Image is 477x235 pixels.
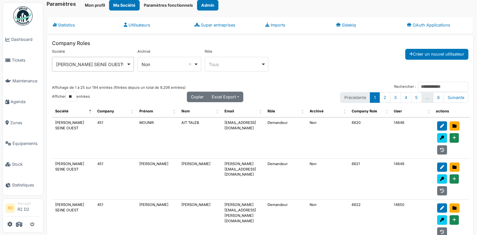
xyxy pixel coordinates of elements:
[390,92,401,103] a: 3
[394,109,402,113] span: translation missing: fr.shared.user_id
[12,182,40,188] span: Statistiques
[405,49,468,59] button: Créer un nouvel utilisateur
[66,92,77,102] select: Afficherentrées
[352,109,377,113] span: translation missing: fr.company_role.company_role_id
[187,61,193,67] button: Remove item: 'false'
[10,120,40,126] span: Zones
[3,50,43,71] a: Tickets
[391,159,433,200] td: 14649
[370,92,380,103] a: 1
[400,92,411,103] a: 4
[137,49,150,54] label: Archivé
[433,105,470,117] th: actions
[331,17,402,34] a: Sidekiq
[136,105,178,117] th: Prénom : activer pour trier la colonne par ordre croissant
[208,92,243,102] button: Excel Export
[56,61,126,68] div: [PERSON_NAME] SEINE OUEST
[205,49,212,54] label: Rôle
[306,159,349,200] td: Non
[349,105,391,117] th: Company Role : activer pour trier la colonne par ordre croissant
[12,78,40,84] span: Maintenance
[209,61,261,68] div: Tous
[437,133,447,142] div: Send password reset instructions
[264,105,306,117] th: Rôle : activer pour trier la colonne par ordre croissant
[3,154,43,175] a: Stock
[5,203,15,213] li: RD
[264,159,306,200] td: Demandeur
[52,105,94,117] th: Société : activer pour trier la colonne par ordre décroissant
[260,17,331,34] a: Imports
[221,117,264,159] td: [EMAIL_ADDRESS][DOMAIN_NAME]
[221,105,264,117] th: Email : activer pour trier la colonne par ordre croissant
[12,161,40,167] span: Stock
[178,105,221,117] th: Nom : activer pour trier la colonne par ordre croissant
[178,117,221,159] td: AIT TALEB
[349,117,391,159] td: 6620
[136,159,178,200] td: [PERSON_NAME]
[394,82,468,92] label: Rechercher :
[306,105,349,117] th: Archivé : activer pour trier la colonne par ordre croissant
[11,99,40,105] span: Agenda
[379,92,390,103] a: 2
[212,95,236,99] span: Excel Export
[187,92,208,102] button: Copier
[3,133,43,154] a: Équipements
[52,40,90,46] span: translation missing: fr.company_role.company_roles
[402,17,473,34] a: OAuth Applications
[97,109,114,113] span: translation missing: fr.company.company_id
[142,61,194,68] div: Non
[13,6,33,26] img: Badge_color-CXgf-gQk.svg
[411,92,422,103] a: 5
[221,159,264,200] td: [PERSON_NAME][EMAIL_ADDRESS][DOMAIN_NAME]
[191,95,204,99] span: Copier
[47,1,76,7] h6: Paramètres
[119,17,189,34] a: Utilisateurs
[52,82,186,92] div: Affichage de 1 à 25 sur 194 entrées (filtrées depuis un total de 9,206 entrées)
[264,117,306,159] td: Demandeur
[3,29,43,50] a: Dashboard
[178,159,221,200] td: [PERSON_NAME]
[120,61,126,67] button: Remove item: '451'
[3,112,43,133] a: Zones
[306,117,349,159] td: Non
[3,91,43,112] a: Agenda
[391,117,433,159] td: 14648
[18,201,40,206] div: Manager
[94,159,136,200] td: 451
[94,117,136,159] td: 451
[437,215,447,224] div: Send password reset instructions
[3,71,43,91] a: Maintenance
[11,36,40,42] span: Dashboard
[18,201,40,215] li: R2 D2
[52,117,94,159] td: [PERSON_NAME] SEINE OUEST
[52,92,90,102] label: Afficher entrées
[94,105,136,117] th: Company : activer pour trier la colonne par ordre croissant
[444,92,468,103] a: Suivante
[433,92,444,103] a: 8
[12,57,40,63] span: Tickets
[5,201,40,216] a: RD ManagerR2 D2
[52,159,94,200] td: [PERSON_NAME] SEINE OUEST
[189,17,260,34] a: Super entreprises
[418,82,468,92] input: Rechercher :
[52,49,65,54] label: Société
[3,175,43,195] a: Statistiques
[391,105,433,117] th: User : activer pour trier la colonne par ordre croissant
[349,159,391,200] td: 6621
[48,17,119,34] a: Statistics
[437,174,447,184] div: Send password reset instructions
[12,140,40,147] span: Équipements
[136,117,178,159] td: MOUNIR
